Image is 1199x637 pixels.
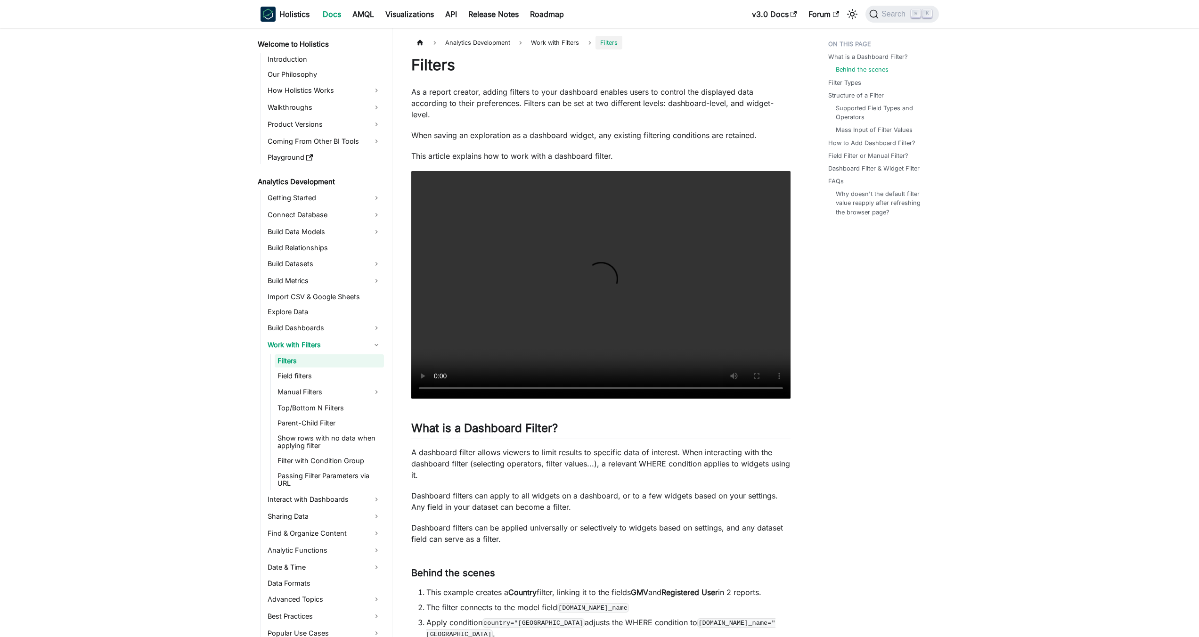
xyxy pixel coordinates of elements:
button: Switch between dark and light mode (currently light mode) [845,7,860,22]
a: How Holistics Works [265,83,384,98]
a: Parent-Child Filter [275,416,384,430]
kbd: ⌘ [911,9,921,18]
a: Visualizations [380,7,440,22]
a: Build Datasets [265,256,384,271]
a: What is a Dashboard Filter? [828,52,908,61]
a: Walkthroughs [265,100,384,115]
a: Analytics Development [255,175,384,188]
strong: GMV [631,588,648,597]
a: Filter Types [828,78,861,87]
a: How to Add Dashboard Filter? [828,139,915,147]
a: Show rows with no data when applying filter [275,432,384,452]
a: Our Philosophy [265,68,384,81]
a: Interact with Dashboards [265,492,384,507]
a: Top/Bottom N Filters [275,401,384,415]
strong: Country [508,588,537,597]
a: Dashboard Filter & Widget Filter [828,164,920,173]
h3: Behind the scenes [411,567,791,579]
a: Build Metrics [265,273,384,288]
p: As a report creator, adding filters to your dashboard enables users to control the displayed data... [411,86,791,120]
a: Welcome to Holistics [255,38,384,51]
a: Filters [275,354,384,367]
a: API [440,7,463,22]
a: Filter with Condition Group [275,454,384,467]
a: Home page [411,36,429,49]
a: FAQs [828,177,844,186]
a: Roadmap [524,7,570,22]
a: Structure of a Filter [828,91,884,100]
a: Release Notes [463,7,524,22]
p: Dashboard filters can be applied universally or selectively to widgets based on settings, and any... [411,522,791,545]
a: Field Filter or Manual Filter? [828,151,908,160]
video: Your browser does not support embedding video, but you can . [411,171,791,399]
span: Work with Filters [526,36,584,49]
a: Field filters [275,369,384,383]
a: Build Dashboards [265,320,384,335]
a: Date & Time [265,560,384,575]
li: The filter connects to the model field [426,602,791,613]
a: Passing Filter Parameters via URL [275,469,384,490]
a: Introduction [265,53,384,66]
a: Build Relationships [265,241,384,254]
a: Analytic Functions [265,543,384,558]
nav: Breadcrumbs [411,36,791,49]
a: Import CSV & Google Sheets [265,290,384,303]
nav: Docs sidebar [251,28,392,637]
p: This article explains how to work with a dashboard filter. [411,150,791,162]
p: When saving an exploration as a dashboard widget, any existing filtering conditions are retained. [411,130,791,141]
a: Build Data Models [265,224,384,239]
code: [DOMAIN_NAME]_name [557,603,629,612]
kbd: K [922,9,932,18]
span: Filters [595,36,622,49]
a: Behind the scenes [836,65,889,74]
a: Explore Data [265,305,384,318]
li: This example creates a filter, linking it to the fields and in 2 reports. [426,587,791,598]
h1: Filters [411,56,791,74]
a: Playground [265,151,384,164]
a: Manual Filters [275,384,384,400]
a: Why doesn't the default filter value reapply after refreshing the browser page? [836,189,930,217]
a: HolisticsHolistics [261,7,310,22]
a: Product Versions [265,117,384,132]
img: Holistics [261,7,276,22]
span: Search [879,10,911,18]
a: Sharing Data [265,509,384,524]
a: AMQL [347,7,380,22]
button: Search (Command+K) [865,6,938,23]
a: Work with Filters [265,337,384,352]
p: Dashboard filters can apply to all widgets on a dashboard, or to a few widgets based on your sett... [411,490,791,513]
a: Coming From Other BI Tools [265,134,384,149]
p: A dashboard filter allows viewers to limit results to specific data of interest. When interacting... [411,447,791,481]
a: Mass Input of Filter Values [836,125,913,134]
a: Connect Database [265,207,384,222]
a: Advanced Topics [265,592,384,607]
a: Docs [317,7,347,22]
a: Forum [803,7,845,22]
span: Analytics Development [440,36,515,49]
h2: What is a Dashboard Filter? [411,421,791,439]
b: Holistics [279,8,310,20]
a: Find & Organize Content [265,526,384,541]
a: Best Practices [265,609,384,624]
a: Data Formats [265,577,384,590]
a: v3.0 Docs [746,7,803,22]
a: Getting Started [265,190,384,205]
a: Supported Field Types and Operators [836,104,930,122]
code: country="[GEOGRAPHIC_DATA] [482,618,585,628]
strong: Registered User [661,588,718,597]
